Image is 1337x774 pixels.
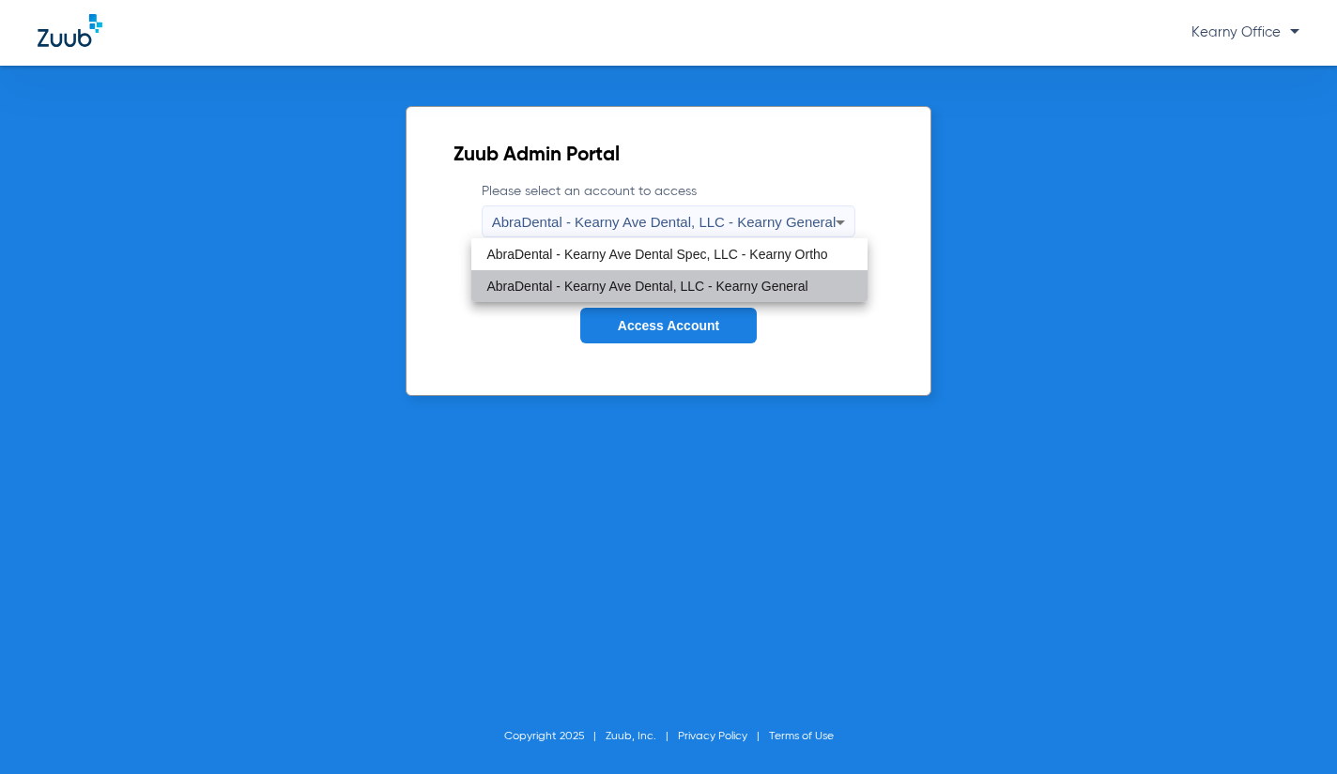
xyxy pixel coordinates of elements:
[38,14,102,47] img: Zuub Logo
[618,318,719,333] span: Access Account
[678,731,747,742] a: Privacy Policy
[1243,684,1337,774] iframe: Chat Widget
[606,727,678,746] li: Zuub, Inc.
[453,146,884,165] h2: Zuub Admin Portal
[492,214,837,230] span: AbraDental - Kearny Ave Dental, LLC - Kearny General
[580,308,757,344] button: Access Account
[482,182,856,237] label: Please select an account to access
[769,731,834,742] a: Terms of Use
[1191,25,1299,39] span: Kearny Office
[504,727,606,746] li: Copyright 2025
